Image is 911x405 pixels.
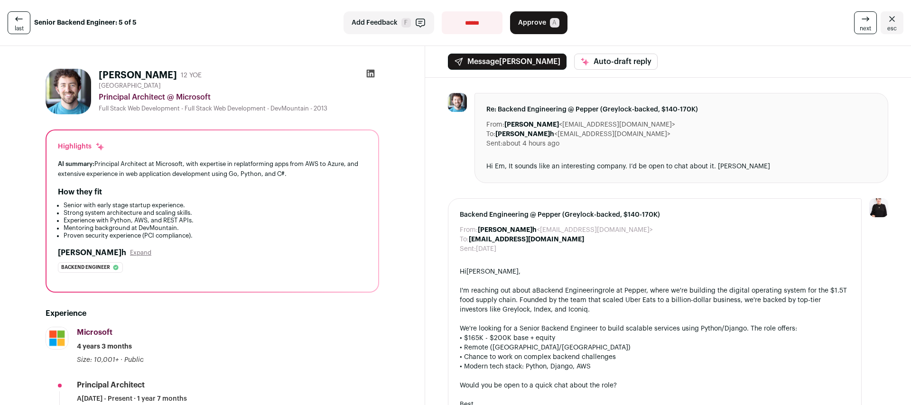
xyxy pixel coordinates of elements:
[460,352,850,362] div: • Chance to work on complex backend challenges
[46,327,68,349] img: c786a7b10b07920eb52778d94b98952337776963b9c08eb22d98bc7b89d269e4.jpg
[58,159,367,179] div: Principal Architect at Microsoft, with expertise in replatforming apps from AWS to Azure, and ext...
[460,333,850,343] div: • $165K - $200K base + equity
[401,18,411,28] span: F
[881,11,903,34] a: Close
[34,18,137,28] strong: Senior Backend Engineer: 5 of 5
[99,82,161,90] span: [GEOGRAPHIC_DATA]
[550,18,559,28] span: A
[352,18,398,28] span: Add Feedback
[504,120,675,129] dd: <[EMAIL_ADDRESS][DOMAIN_NAME]>
[495,131,554,138] b: [PERSON_NAME]h
[58,142,105,151] div: Highlights
[486,105,876,114] span: Re: Backend Engineering @ Pepper (Greylock-backed, $140-170K)
[99,105,379,112] div: Full Stack Web Development - Full Stack Web Development - DevMountain - 2013
[77,342,132,351] span: 4 years 3 months
[64,232,367,239] li: Proven security experience (PCI compliance).
[869,198,888,217] img: 9240684-medium_jpg
[121,355,122,365] span: ·
[460,225,478,235] dt: From:
[448,93,467,112] img: 68ab618b7a3c85fcb3c8ff6227e2ed2461e9ff10c746923f3e841f4f30183b67.jpg
[486,120,504,129] dt: From:
[64,202,367,209] li: Senior with early stage startup experience.
[486,139,502,148] dt: Sent:
[77,394,187,404] span: A[DATE] - Present · 1 year 7 months
[460,343,850,352] div: • Remote ([GEOGRAPHIC_DATA]/[GEOGRAPHIC_DATA])
[99,69,177,82] h1: [PERSON_NAME]
[448,54,567,70] button: Message[PERSON_NAME]
[130,249,151,257] button: Expand
[64,209,367,217] li: Strong system architecture and scaling skills.
[58,186,102,198] h2: How they fit
[64,224,367,232] li: Mentoring background at DevMountain.
[460,267,850,276] div: Hi[PERSON_NAME],
[124,357,144,363] span: Public
[469,236,584,243] b: [EMAIL_ADDRESS][DOMAIN_NAME]
[58,161,94,167] span: AI summary:
[77,380,145,390] div: Principal Architect
[887,25,897,32] span: esc
[460,324,850,333] div: We're looking for a Senior Backend Engineer to build scalable services using Python/Django. The r...
[860,25,871,32] span: next
[15,25,24,32] span: last
[61,263,110,272] span: Backend engineer
[478,227,537,233] b: [PERSON_NAME]h
[518,18,546,28] span: Approve
[460,244,476,254] dt: Sent:
[460,286,850,314] div: I'm reaching out about a role at Pepper, where we're building the digital operating system for th...
[181,71,202,80] div: 12 YOE
[46,69,91,114] img: 68ab618b7a3c85fcb3c8ff6227e2ed2461e9ff10c746923f3e841f4f30183b67.jpg
[460,210,850,220] span: Backend Engineering @ Pepper (Greylock-backed, $140-170K)
[58,247,126,258] h2: [PERSON_NAME]h
[478,225,653,235] dd: <[EMAIL_ADDRESS][DOMAIN_NAME]>
[8,11,30,34] a: last
[536,287,603,294] a: Backend Engineering
[486,162,876,171] div: Hi Em, It sounds like an interesting company. I’d be open to chat about it. [PERSON_NAME]
[46,308,379,319] h2: Experience
[77,357,119,363] span: Size: 10,001+
[510,11,567,34] button: Approve A
[504,121,559,128] b: [PERSON_NAME]
[476,244,496,254] dd: [DATE]
[574,54,658,70] button: Auto-draft reply
[460,362,850,371] div: • Modern tech stack: Python, Django, AWS
[77,329,112,336] span: Microsoft
[99,92,379,103] div: Principal Architect @ Microsoft
[64,217,367,224] li: Experience with Python, AWS, and REST APIs.
[344,11,434,34] button: Add Feedback F
[486,129,495,139] dt: To:
[460,235,469,244] dt: To:
[854,11,877,34] a: next
[460,381,850,390] div: Would you be open to a quick chat about the role?
[495,129,670,139] dd: <[EMAIL_ADDRESS][DOMAIN_NAME]>
[502,139,559,148] dd: about 4 hours ago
